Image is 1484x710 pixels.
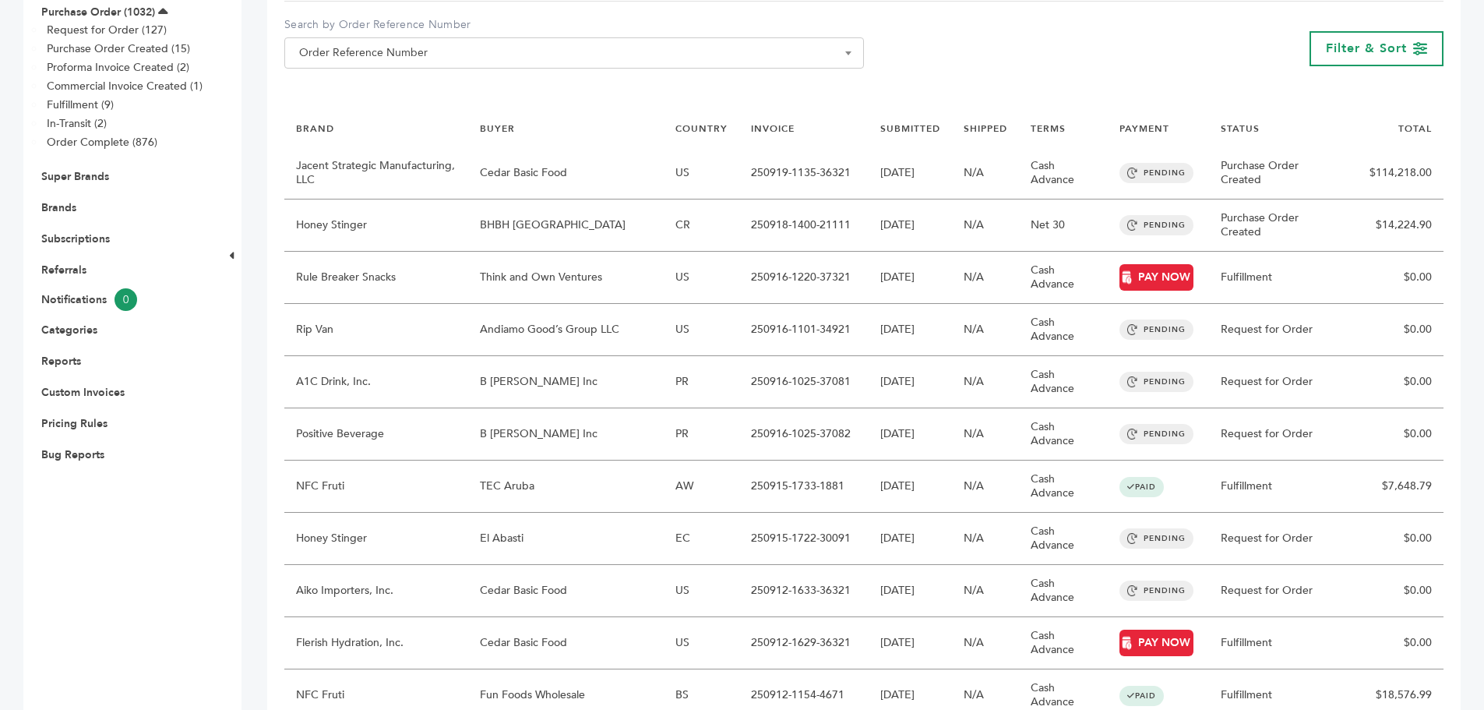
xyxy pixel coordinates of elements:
[880,122,940,135] a: SUBMITTED
[1119,477,1164,497] span: PAID
[664,252,739,304] td: US
[1019,304,1108,356] td: Cash Advance
[47,116,107,131] a: In-Transit (2)
[1019,513,1108,565] td: Cash Advance
[739,252,869,304] td: 250916-1220-37321
[1019,617,1108,669] td: Cash Advance
[739,617,869,669] td: 250912-1629-36321
[751,122,795,135] a: INVOICE
[41,447,104,462] a: Bug Reports
[47,135,157,150] a: Order Complete (876)
[664,565,739,617] td: US
[41,231,110,246] a: Subscriptions
[1019,252,1108,304] td: Cash Advance
[1019,408,1108,461] td: Cash Advance
[1398,122,1432,135] a: TOTAL
[284,147,468,200] td: Jacent Strategic Manufacturing, LLC
[1119,163,1193,183] span: PENDING
[1209,304,1348,356] td: Request for Order
[739,565,869,617] td: 250912-1633-36321
[952,513,1019,565] td: N/A
[284,461,468,513] td: NFC Fruti
[468,461,664,513] td: TEC Aruba
[115,288,137,311] span: 0
[1209,147,1348,200] td: Purchase Order Created
[664,461,739,513] td: AW
[41,288,200,311] a: Notifications0
[468,565,664,617] td: Cedar Basic Food
[284,252,468,304] td: Rule Breaker Snacks
[1348,513,1443,565] td: $0.00
[1209,408,1348,461] td: Request for Order
[468,513,664,565] td: El Abasti
[284,565,468,617] td: Aiko Importers, Inc.
[284,617,468,669] td: Flerish Hydration, Inc.
[284,304,468,356] td: Rip Van
[869,304,952,356] td: [DATE]
[739,408,869,461] td: 250916-1025-37082
[41,385,125,400] a: Custom Invoices
[1326,40,1407,57] span: Filter & Sort
[296,122,334,135] a: BRAND
[1209,200,1348,252] td: Purchase Order Created
[284,356,468,408] td: A1C Drink, Inc.
[952,356,1019,408] td: N/A
[284,17,864,33] label: Search by Order Reference Number
[739,461,869,513] td: 250915-1733-1881
[1119,630,1193,656] a: PAY NOW
[468,304,664,356] td: Andiamo Good’s Group LLC
[664,304,739,356] td: US
[1209,565,1348,617] td: Request for Order
[284,408,468,461] td: Positive Beverage
[1348,461,1443,513] td: $7,648.79
[1019,356,1108,408] td: Cash Advance
[284,200,468,252] td: Honey Stinger
[1119,581,1193,601] span: PENDING
[664,513,739,565] td: EC
[675,122,728,135] a: COUNTRY
[739,513,869,565] td: 250915-1722-30091
[964,122,1007,135] a: SHIPPED
[1019,565,1108,617] td: Cash Advance
[468,356,664,408] td: B [PERSON_NAME] Inc
[869,513,952,565] td: [DATE]
[664,617,739,669] td: US
[41,200,76,215] a: Brands
[664,200,739,252] td: CR
[1119,215,1193,235] span: PENDING
[41,354,81,369] a: Reports
[1221,122,1260,135] a: STATUS
[1209,461,1348,513] td: Fulfillment
[952,408,1019,461] td: N/A
[664,147,739,200] td: US
[41,5,155,19] a: Purchase Order (1032)
[739,147,869,200] td: 250919-1135-36321
[739,356,869,408] td: 250916-1025-37081
[1119,372,1193,392] span: PENDING
[664,408,739,461] td: PR
[47,23,167,37] a: Request for Order (127)
[1209,617,1348,669] td: Fulfillment
[1019,200,1108,252] td: Net 30
[952,252,1019,304] td: N/A
[468,200,664,252] td: BHBH [GEOGRAPHIC_DATA]
[1209,513,1348,565] td: Request for Order
[47,60,189,75] a: Proforma Invoice Created (2)
[47,79,203,94] a: Commercial Invoice Created (1)
[468,147,664,200] td: Cedar Basic Food
[869,617,952,669] td: [DATE]
[869,565,952,617] td: [DATE]
[1119,122,1169,135] a: PAYMENT
[952,617,1019,669] td: N/A
[952,461,1019,513] td: N/A
[869,356,952,408] td: [DATE]
[47,97,114,112] a: Fulfillment (9)
[1019,147,1108,200] td: Cash Advance
[468,408,664,461] td: B [PERSON_NAME] Inc
[869,408,952,461] td: [DATE]
[952,200,1019,252] td: N/A
[1348,304,1443,356] td: $0.00
[1119,686,1164,706] span: PAID
[664,356,739,408] td: PR
[284,37,864,69] span: Order Reference Number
